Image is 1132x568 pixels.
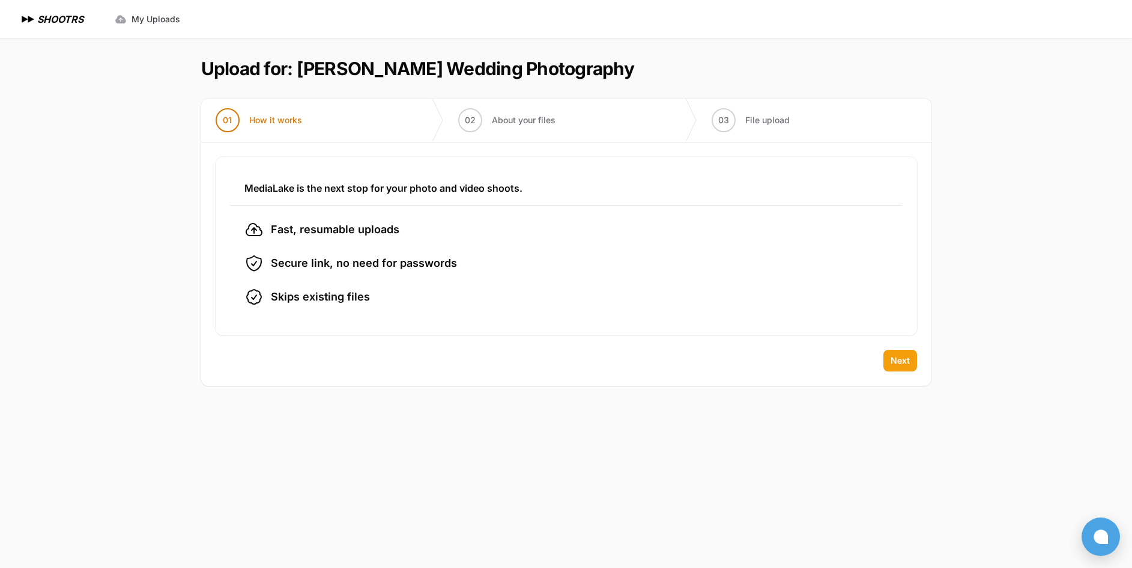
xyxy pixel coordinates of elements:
span: My Uploads [132,13,180,25]
span: Secure link, no need for passwords [271,255,457,272]
span: Next [891,355,910,367]
span: File upload [745,114,790,126]
span: 02 [465,114,476,126]
span: 03 [718,114,729,126]
span: 01 [223,114,232,126]
a: My Uploads [107,8,187,30]
span: About your files [492,114,555,126]
span: Skips existing files [271,289,370,305]
h1: Upload for: [PERSON_NAME] Wedding Photography [201,58,634,79]
span: How it works [249,114,302,126]
h3: MediaLake is the next stop for your photo and video shoots. [244,181,888,195]
a: SHOOTRS SHOOTRS [19,12,83,26]
button: 01 How it works [201,99,316,142]
button: Open chat window [1082,518,1120,556]
button: 03 File upload [697,99,804,142]
h1: SHOOTRS [37,12,83,26]
button: Next [883,350,917,371]
span: Fast, resumable uploads [271,221,399,238]
button: 02 About your files [444,99,570,142]
img: SHOOTRS [19,12,37,26]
